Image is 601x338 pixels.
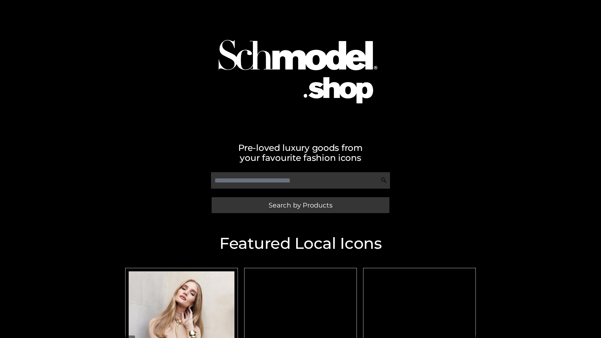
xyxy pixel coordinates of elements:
img: Search Icon [381,177,387,183]
a: Search by Products [212,197,389,213]
h2: Pre-loved luxury goods from your favourite fashion icons [122,143,479,163]
span: Search by Products [269,202,332,208]
h2: Featured Local Icons​ [122,236,479,251]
